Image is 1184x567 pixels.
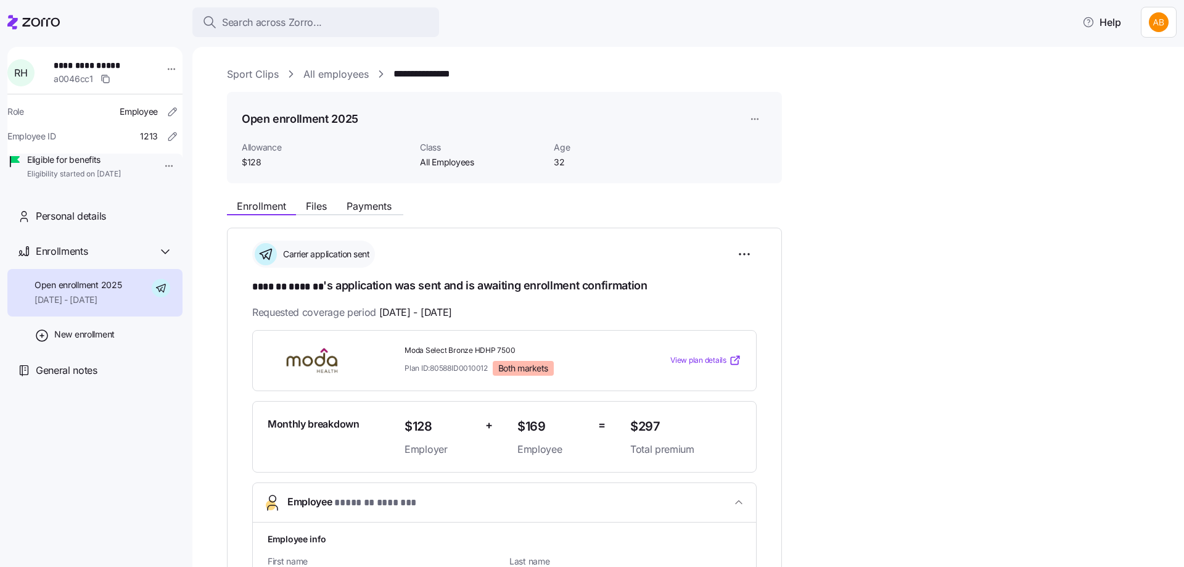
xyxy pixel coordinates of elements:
[268,346,356,375] img: Moda Health
[120,106,158,118] span: Employee
[35,294,121,306] span: [DATE] - [DATE]
[227,67,279,82] a: Sport Clips
[242,111,358,126] h1: Open enrollment 2025
[303,67,369,82] a: All employees
[252,305,452,320] span: Requested coverage period
[27,154,121,166] span: Eligible for benefits
[1072,10,1131,35] button: Help
[1082,15,1121,30] span: Help
[14,68,27,78] span: R H
[554,156,678,168] span: 32
[268,532,741,545] h1: Employee info
[485,416,493,434] span: +
[140,130,158,143] span: 1213
[405,442,475,457] span: Employer
[630,442,741,457] span: Total premium
[517,442,588,457] span: Employee
[36,363,97,378] span: General notes
[405,416,475,437] span: $128
[598,416,606,434] span: =
[347,201,392,211] span: Payments
[405,346,620,356] span: Moda Select Bronze HDHP 7500
[1149,12,1169,32] img: 42a6513890f28a9d591cc60790ab6045
[554,141,678,154] span: Age
[242,156,410,168] span: $128
[192,7,439,37] button: Search across Zorro...
[7,106,24,118] span: Role
[279,248,369,260] span: Carrier application sent
[252,278,757,295] h1: 's application was sent and is awaiting enrollment confirmation
[54,73,93,85] span: a0046cc1
[630,416,741,437] span: $297
[54,328,115,341] span: New enrollment
[517,416,588,437] span: $169
[670,355,726,366] span: View plan details
[36,209,106,224] span: Personal details
[36,244,88,259] span: Enrollments
[7,130,56,143] span: Employee ID
[287,494,416,511] span: Employee
[222,15,322,30] span: Search across Zorro...
[670,354,741,366] a: View plan details
[420,141,544,154] span: Class
[35,279,121,291] span: Open enrollment 2025
[242,141,410,154] span: Allowance
[498,363,548,374] span: Both markets
[27,169,121,180] span: Eligibility started on [DATE]
[237,201,286,211] span: Enrollment
[379,305,452,320] span: [DATE] - [DATE]
[268,416,360,432] span: Monthly breakdown
[405,363,488,373] span: Plan ID: 80588ID0010012
[420,156,544,168] span: All Employees
[306,201,327,211] span: Files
